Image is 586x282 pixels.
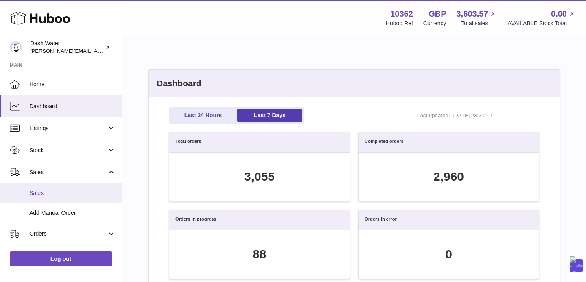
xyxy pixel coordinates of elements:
span: [DATE] 23:31:12 [453,112,518,119]
div: 88 [253,246,266,263]
span: [PERSON_NAME][EMAIL_ADDRESS][DOMAIN_NAME] [30,48,163,54]
span: Dashboard [29,103,116,110]
div: Currency [423,20,446,27]
span: AVAILABLE Stock Total [507,20,576,27]
span: Add Manual Order [29,209,116,217]
span: Sales [29,168,107,176]
div: Huboo Ref [386,20,413,27]
h3: Completed orders [365,138,404,146]
div: 0 [445,246,452,263]
h2: Dashboard [149,70,560,97]
span: Sales [29,189,116,197]
a: 0.00 AVAILABLE Stock Total [507,9,576,27]
span: Last updated: [417,112,450,119]
span: Orders [29,230,107,238]
div: Dash Water [30,39,103,55]
span: Stock [29,146,107,154]
div: 3,055 [244,168,275,185]
h3: Total orders [175,138,201,146]
a: Last 7 Days [237,109,302,122]
div: 2,960 [433,168,464,185]
span: 3,603.57 [457,9,488,20]
strong: GBP [429,9,446,20]
span: 0.00 [551,9,567,20]
h3: Orders in progress [175,216,216,224]
a: 3,603.57 Total sales [457,9,498,27]
strong: 10362 [390,9,413,20]
a: Log out [10,251,112,266]
a: Last 24 Hours [171,109,236,122]
span: Listings [29,125,107,132]
span: Total sales [461,20,497,27]
span: Home [29,81,116,88]
h3: Orders in error [365,216,397,224]
img: james@dash-water.com [10,41,22,53]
